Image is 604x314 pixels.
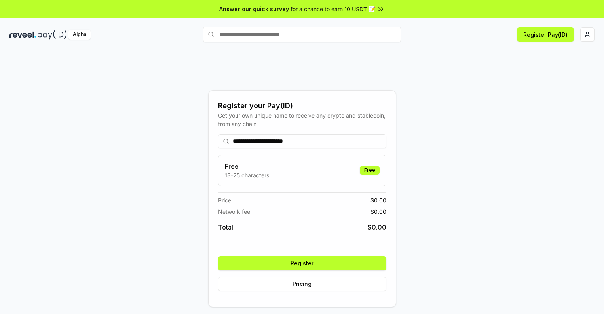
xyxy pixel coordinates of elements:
[370,196,386,204] span: $ 0.00
[218,277,386,291] button: Pricing
[218,111,386,128] div: Get your own unique name to receive any crypto and stablecoin, from any chain
[517,27,574,42] button: Register Pay(ID)
[218,196,231,204] span: Price
[218,100,386,111] div: Register your Pay(ID)
[218,223,233,232] span: Total
[38,30,67,40] img: pay_id
[218,207,250,216] span: Network fee
[219,5,289,13] span: Answer our quick survey
[68,30,91,40] div: Alpha
[225,171,269,179] p: 13-25 characters
[9,30,36,40] img: reveel_dark
[218,256,386,270] button: Register
[225,162,269,171] h3: Free
[291,5,375,13] span: for a chance to earn 10 USDT 📝
[368,223,386,232] span: $ 0.00
[370,207,386,216] span: $ 0.00
[360,166,380,175] div: Free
